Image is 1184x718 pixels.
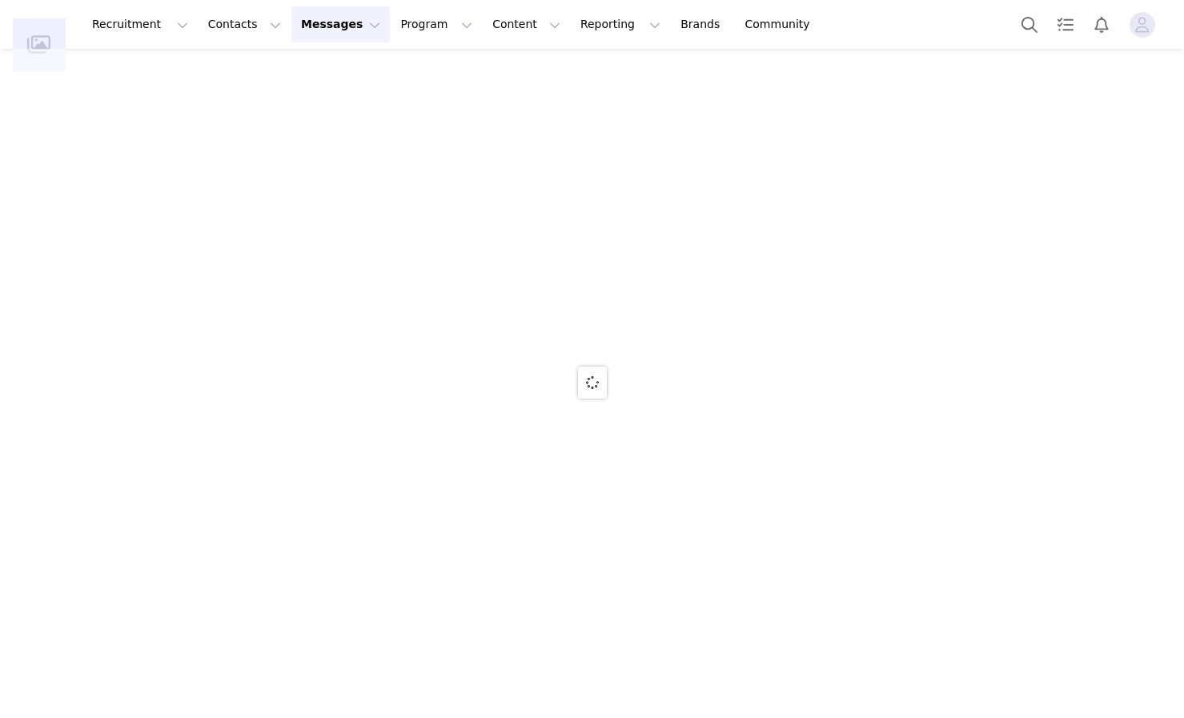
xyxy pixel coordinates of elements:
[199,6,291,42] button: Contacts
[1134,12,1150,38] div: avatar
[483,6,570,42] button: Content
[1120,12,1171,38] button: Profile
[571,6,670,42] button: Reporting
[671,6,734,42] a: Brands
[736,6,827,42] a: Community
[1048,6,1083,42] a: Tasks
[82,6,198,42] button: Recruitment
[391,6,482,42] button: Program
[1012,6,1047,42] button: Search
[1084,6,1119,42] button: Notifications
[291,6,390,42] button: Messages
